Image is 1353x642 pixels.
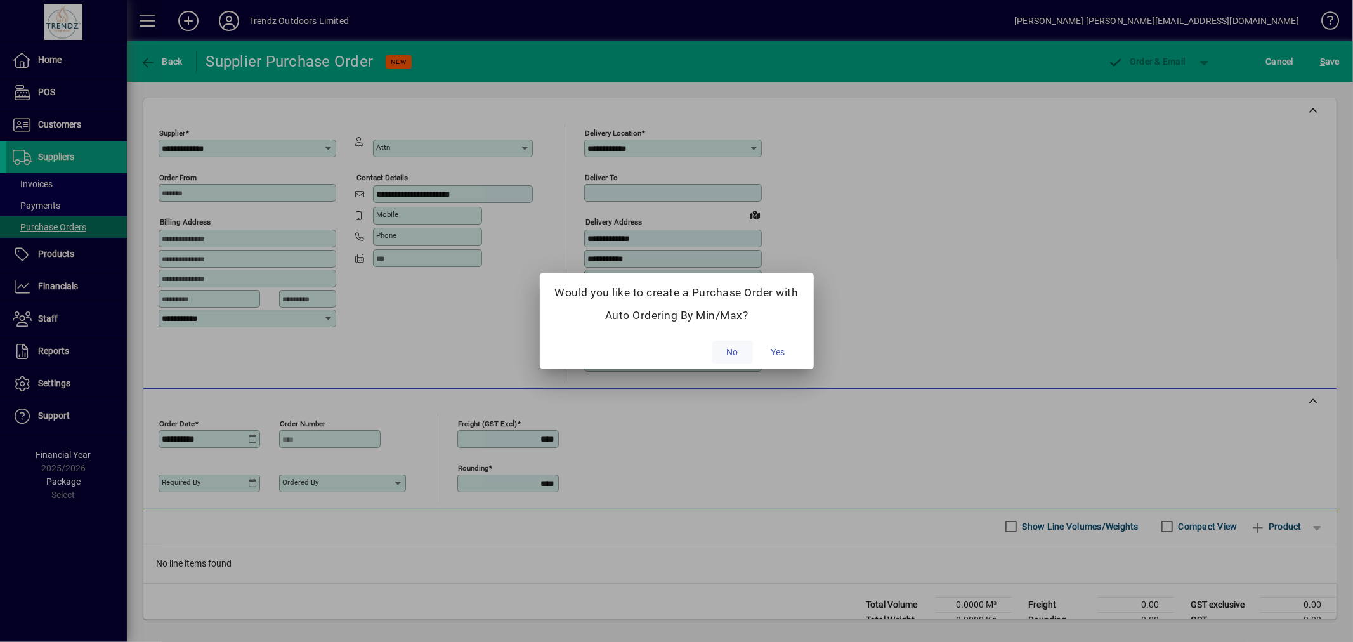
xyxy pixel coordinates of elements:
[555,309,799,322] h5: Auto Ordering By Min/Max?
[712,341,753,364] button: No
[555,286,799,299] h5: Would you like to create a Purchase Order with
[771,346,785,359] span: Yes
[758,341,799,364] button: Yes
[727,346,738,359] span: No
